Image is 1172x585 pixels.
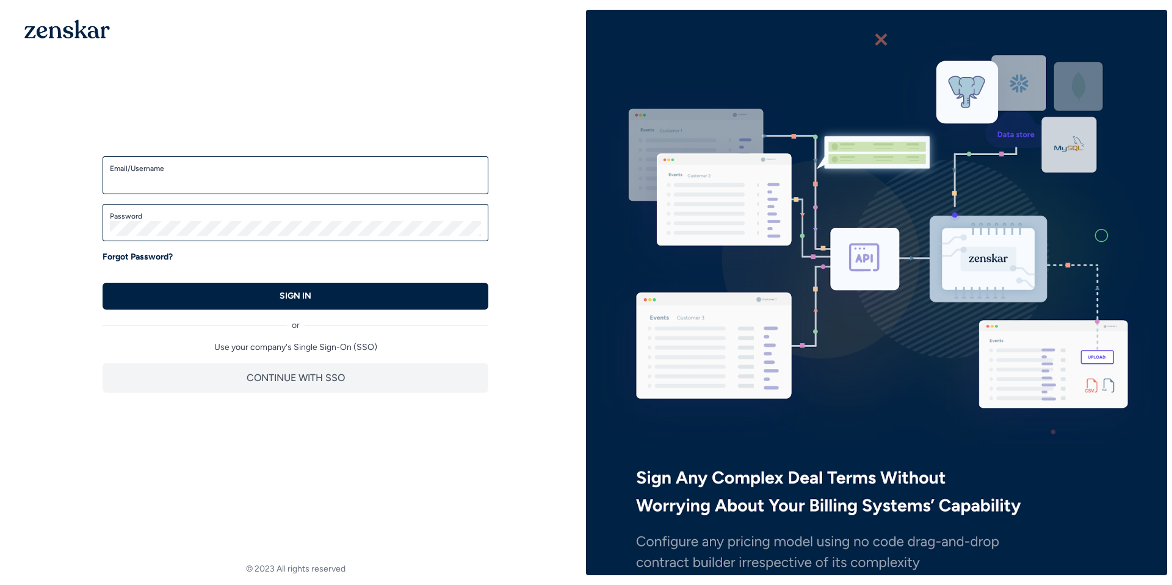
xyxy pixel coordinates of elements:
[110,164,481,173] label: Email/Username
[103,251,173,263] a: Forgot Password?
[280,290,311,302] p: SIGN IN
[103,363,488,393] button: CONTINUE WITH SSO
[24,20,110,38] img: 1OGAJ2xQqyY4LXKgY66KYq0eOWRCkrZdAb3gUhuVAqdWPZE9SRJmCz+oDMSn4zDLXe31Ii730ItAGKgCKgCCgCikA4Av8PJUP...
[110,211,481,221] label: Password
[103,283,488,310] button: SIGN IN
[103,310,488,332] div: or
[5,563,586,575] footer: © 2023 All rights reserved
[103,341,488,354] p: Use your company's Single Sign-On (SSO)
